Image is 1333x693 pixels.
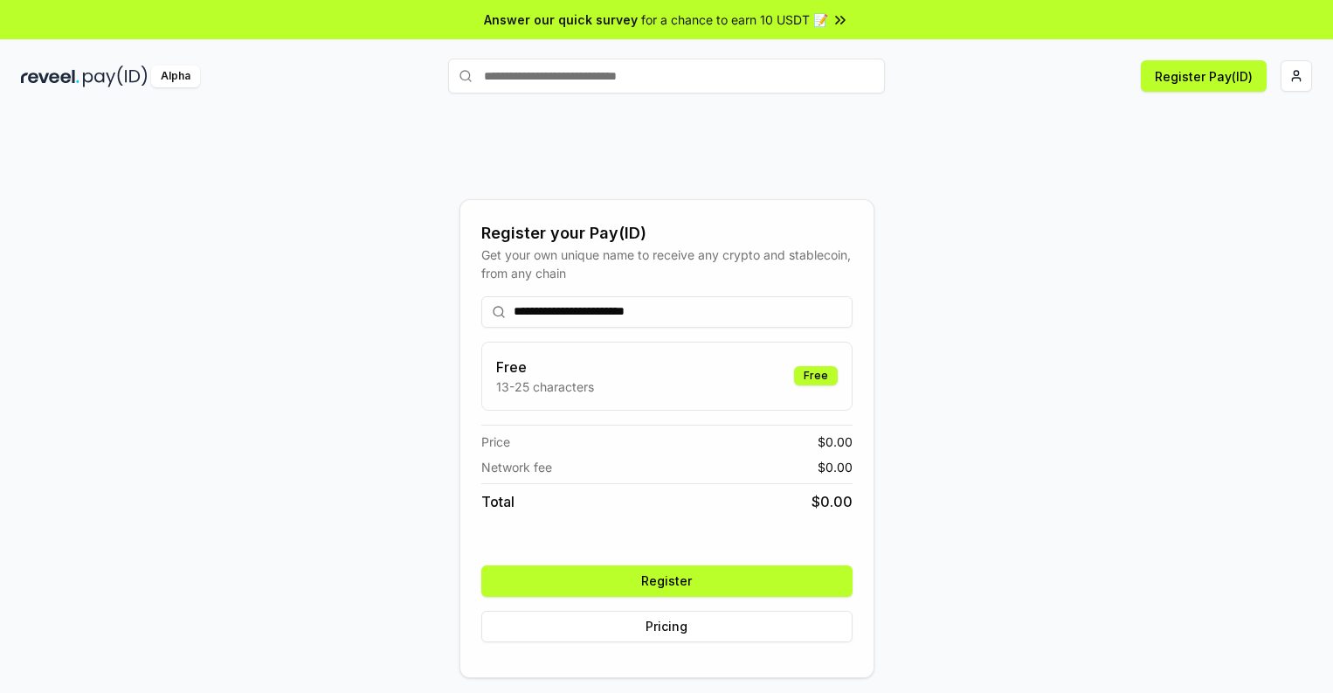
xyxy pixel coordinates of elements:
[481,565,853,597] button: Register
[641,10,828,29] span: for a chance to earn 10 USDT 📝
[481,611,853,642] button: Pricing
[481,433,510,451] span: Price
[812,491,853,512] span: $ 0.00
[151,66,200,87] div: Alpha
[481,458,552,476] span: Network fee
[481,221,853,246] div: Register your Pay(ID)
[484,10,638,29] span: Answer our quick survey
[481,491,515,512] span: Total
[818,433,853,451] span: $ 0.00
[481,246,853,282] div: Get your own unique name to receive any crypto and stablecoin, from any chain
[496,357,594,378] h3: Free
[1141,60,1267,92] button: Register Pay(ID)
[818,458,853,476] span: $ 0.00
[21,66,79,87] img: reveel_dark
[496,378,594,396] p: 13-25 characters
[83,66,148,87] img: pay_id
[794,366,838,385] div: Free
